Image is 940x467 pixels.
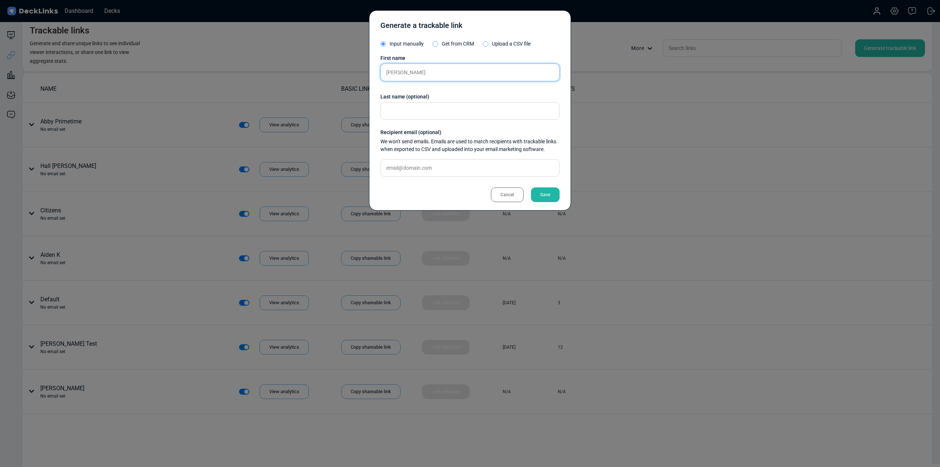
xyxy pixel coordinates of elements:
div: Cancel [491,187,524,202]
div: Recipient email (optional) [380,129,560,136]
div: Save [531,187,560,202]
span: Upload a CSV file [492,41,531,47]
div: First name [380,54,560,62]
input: email@domain.com [380,159,560,177]
div: We won't send emails. Emails are used to match recipients with trackable links when exported to C... [380,138,560,153]
div: Last name (optional) [380,93,560,101]
span: Get from CRM [442,41,474,47]
span: Input manually [390,41,424,47]
div: Generate a trackable link [380,20,462,35]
